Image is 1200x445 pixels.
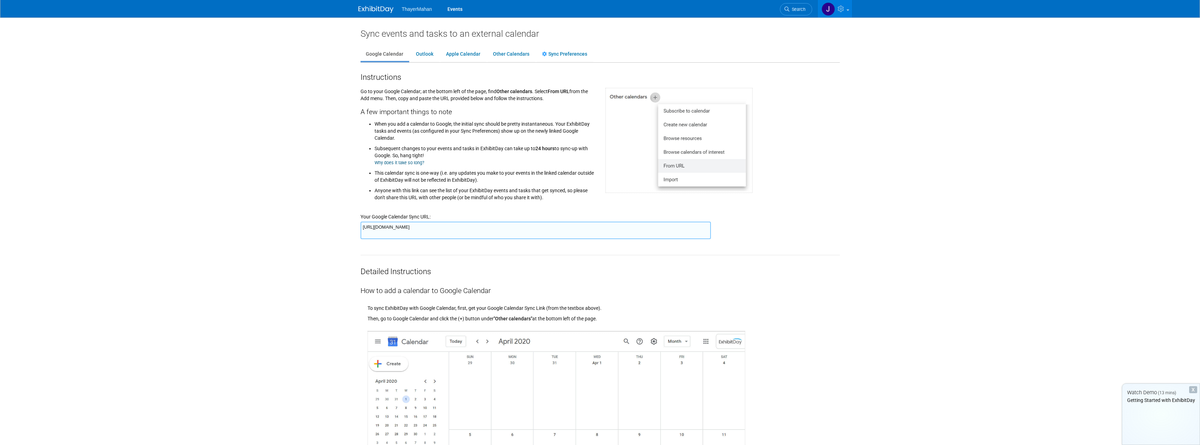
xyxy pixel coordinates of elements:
span: Other calendars [496,89,532,94]
img: Google Calendar screen shot for adding external calendar [605,88,753,193]
span: Search [789,7,805,12]
div: How to add a calendar to Google Calendar [361,277,840,296]
span: ThayerMahan [402,6,432,12]
div: A few important things to note [361,102,595,117]
img: ExhibitDay [358,6,393,13]
textarea: [URL][DOMAIN_NAME] [361,222,711,239]
span: 24 hours [535,146,555,151]
li: Subsequent changes to your events and tasks in ExhibitDay can take up to to sync-up with Google. ... [375,141,595,166]
div: Sync events and tasks to an external calendar [361,28,840,39]
a: Google Calendar [361,48,409,61]
div: Then, go to Google Calendar and click the (+) button under at the bottom left of the page. [368,312,840,322]
li: When you add a calendar to Google, the initial sync should be pretty instantaneous. Your ExhibitD... [375,119,595,141]
div: Instructions [361,70,840,83]
li: Anyone with this link can see the list of your ExhibitDay events and tasks that get synced, so pl... [375,183,595,201]
div: To sync ExhibitDay with Google Calendar, first, get your Google Calendar Sync Link (from the text... [368,296,840,312]
a: Search [780,3,812,15]
img: Jarrett Russell [822,2,835,16]
span: "Other calendars" [494,316,532,321]
a: Apple Calendar [441,48,486,61]
a: Why does it take so long? [375,160,424,165]
a: Other Calendars [488,48,535,61]
li: This calendar sync is one-way (i.e. any updates you make to your events in the linked calendar ou... [375,166,595,183]
span: (13 mins) [1158,390,1176,395]
div: Your Google Calendar Sync URL: [361,204,840,220]
div: Go to your Google Calendar; at the bottom left of the page, find . Select from the Add menu. Then... [355,83,600,204]
a: Sync Preferences [537,48,592,61]
div: Dismiss [1189,386,1197,393]
a: Outlook [411,48,439,61]
span: From URL [548,89,569,94]
div: Watch Demo [1122,389,1200,396]
div: Detailed Instructions [361,255,840,277]
div: Getting Started with ExhibitDay [1122,397,1200,404]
